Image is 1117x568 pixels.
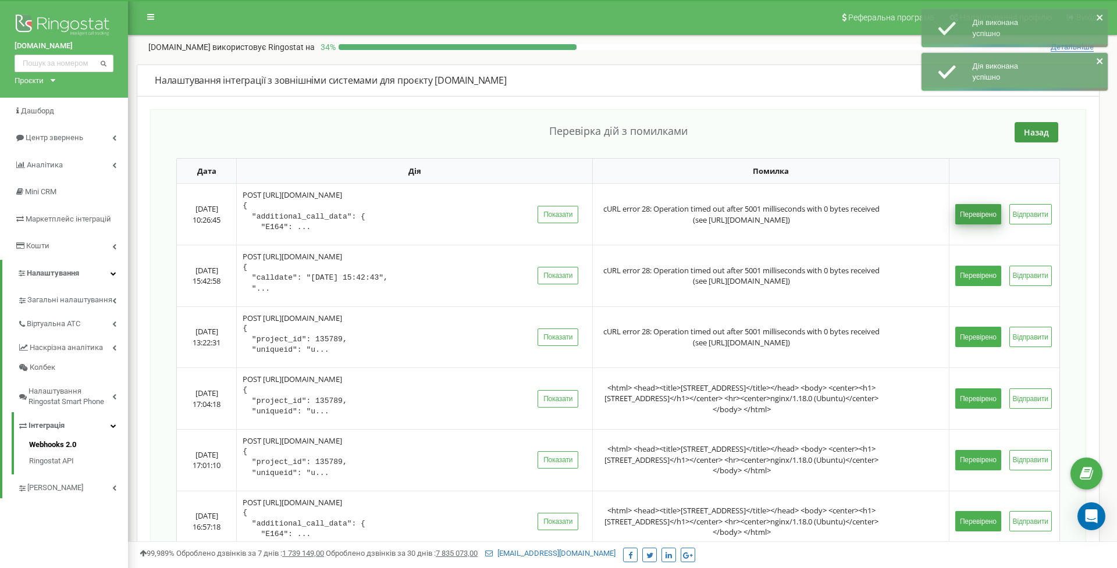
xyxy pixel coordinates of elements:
[848,13,934,22] span: Реферальна програма
[1009,327,1052,347] button: Відправити
[955,266,1001,286] button: Перевірено
[1096,13,1104,26] button: close
[17,334,128,358] a: Наскрізна аналітика
[1077,502,1105,530] div: Open Intercom Messenger
[17,358,128,378] a: Колбек
[243,385,528,417] pre: { "project_id": 135789, "uniqueid": "u...
[29,420,65,431] span: Інтеграція
[21,106,54,115] span: Дашборд
[282,549,324,558] u: 1 739 149,00
[599,326,890,348] div: cURL error 28: Operation timed out after 5001 milliseconds with 0 bytes received (see [URL][DOMAI...
[326,549,478,558] span: Оброблено дзвінків за 30 днів :
[243,497,533,540] div: POST [URL][DOMAIN_NAME]
[599,203,890,225] div: cURL error 28: Operation timed out after 5001 milliseconds with 0 bytes received (see [URL][DOMAI...
[236,159,592,184] th: Дія
[1009,450,1052,470] button: Відправити
[27,160,63,169] span: Аналiтика
[599,383,890,415] div: <html> <head><title>[STREET_ADDRESS]</title></head> <body> <center><h1>[STREET_ADDRESS]</h1></cen...
[243,251,533,294] div: POST [URL][DOMAIN_NAME]
[30,362,55,373] span: Колбек
[27,483,83,494] span: [PERSON_NAME]
[538,451,578,469] button: Показати
[26,241,49,250] span: Кошти
[29,440,128,453] a: Webhooks 2.0
[25,187,56,196] span: Mini CRM
[148,41,315,53] p: [DOMAIN_NAME]
[176,549,324,558] span: Оброблено дзвінків за 7 днів :
[27,295,112,306] span: Загальні налаштування
[17,378,128,412] a: Налаштування Ringostat Smart Phone
[15,12,113,41] img: Ringostat logo
[177,245,236,306] td: [DATE] 15:42:58
[538,328,578,346] button: Показати
[2,260,128,287] a: Налаштування
[243,374,533,417] div: POST [URL][DOMAIN_NAME]
[973,61,1045,83] p: Дія виконана успішно
[15,75,44,86] div: Проєкти
[29,453,128,467] a: Ringostat API
[1096,56,1104,69] button: close
[1009,266,1052,286] button: Відправити
[1015,122,1058,142] button: Назад
[243,446,528,479] pre: { "project_id": 135789, "uniqueid": "u...
[592,159,948,184] th: Помилка
[26,215,111,223] span: Маркетплейс інтеграцій
[243,201,528,233] pre: { "additional_call_data": { "E164": ...
[973,17,1045,39] p: Дія виконана успішно
[1009,204,1052,224] button: Відправити
[177,306,236,368] td: [DATE] 13:22:31
[177,159,236,184] th: Дата
[1009,388,1052,409] button: Відправити
[243,313,533,356] div: POST [URL][DOMAIN_NAME]
[538,513,578,530] button: Показати
[955,388,1001,409] button: Перевірено
[17,474,128,498] a: [PERSON_NAME]
[177,184,236,245] td: [DATE] 10:26:45
[955,204,1001,224] button: Перевірено
[155,74,1082,87] div: Налаштування інтеграції з зовнішніми системами для проєкту [DOMAIN_NAME]
[955,450,1001,470] button: Перевірено
[27,319,80,330] span: Віртуальна АТС
[140,549,175,558] span: 99,989%
[29,386,112,408] span: Налаштування Ringostat Smart Phone
[17,310,128,334] a: Віртуальна АТС
[243,435,533,478] div: POST [URL][DOMAIN_NAME]
[177,429,236,491] td: [DATE] 17:01:10
[315,41,339,53] p: 34 %
[243,323,528,356] pre: { "project_id": 135789, "uniqueid": "u...
[30,342,103,353] span: Наскрізна аналітика
[243,508,528,540] pre: { "additional_call_data": { "E164": ...
[15,41,113,52] a: [DOMAIN_NAME]
[17,412,128,436] a: Інтеграція
[1009,511,1052,531] button: Відправити
[212,42,315,52] span: використовує Ringostat на
[177,491,236,552] td: [DATE] 16:57:18
[27,269,79,277] span: Налаштування
[538,390,578,408] button: Показати
[955,327,1001,347] button: Перевірено
[485,549,616,558] a: [EMAIL_ADDRESS][DOMAIN_NAME]
[599,444,890,476] div: <html> <head><title>[STREET_ADDRESS]</title></head> <body> <center><h1>[STREET_ADDRESS]</h1></cen...
[243,190,533,233] div: POST [URL][DOMAIN_NAME]
[177,367,236,429] td: [DATE] 17:04:18
[955,511,1001,531] button: Перевірено
[15,55,113,72] input: Пошук за номером
[436,549,478,558] u: 7 835 073,00
[599,265,890,287] div: cURL error 28: Operation timed out after 5001 milliseconds with 0 bytes received (see [URL][DOMAI...
[599,505,890,538] div: <html> <head><title>[STREET_ADDRESS]</title></head> <body> <center><h1>[STREET_ADDRESS]</h1></cen...
[538,267,578,284] button: Показати
[538,206,578,223] button: Показати
[17,287,128,310] a: Загальні налаштування
[26,133,83,142] span: Центр звернень
[243,262,528,295] pre: { "calldate": "[DATE] 15:42:43", "...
